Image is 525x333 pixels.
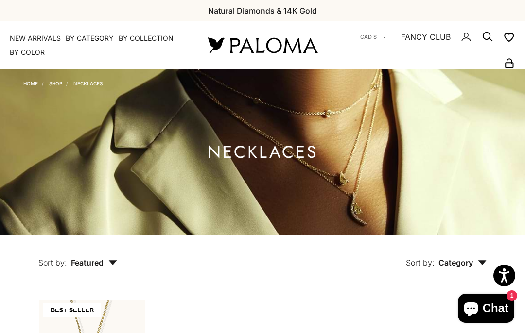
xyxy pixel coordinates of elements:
[16,235,140,276] button: Sort by: Featured
[360,33,386,41] button: CAD $
[71,258,117,267] span: Featured
[208,4,317,17] p: Natural Diamonds & 14K Gold
[23,79,103,86] nav: Breadcrumb
[10,48,45,57] summary: By Color
[438,258,487,267] span: Category
[455,294,517,325] inbox-online-store-chat: Shopify online store chat
[401,31,451,43] a: FANCY CLUB
[49,81,62,86] a: Shop
[23,81,38,86] a: Home
[73,81,103,86] a: Necklaces
[10,33,185,57] nav: Primary navigation
[208,146,318,158] h1: Necklaces
[384,235,509,276] button: Sort by: Category
[66,33,114,43] summary: By Category
[360,33,377,41] span: CAD $
[38,258,67,267] span: Sort by:
[340,21,515,69] nav: Secondary navigation
[43,303,101,317] span: BEST SELLER
[406,258,435,267] span: Sort by:
[119,33,174,43] summary: By Collection
[10,33,61,43] a: NEW ARRIVALS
